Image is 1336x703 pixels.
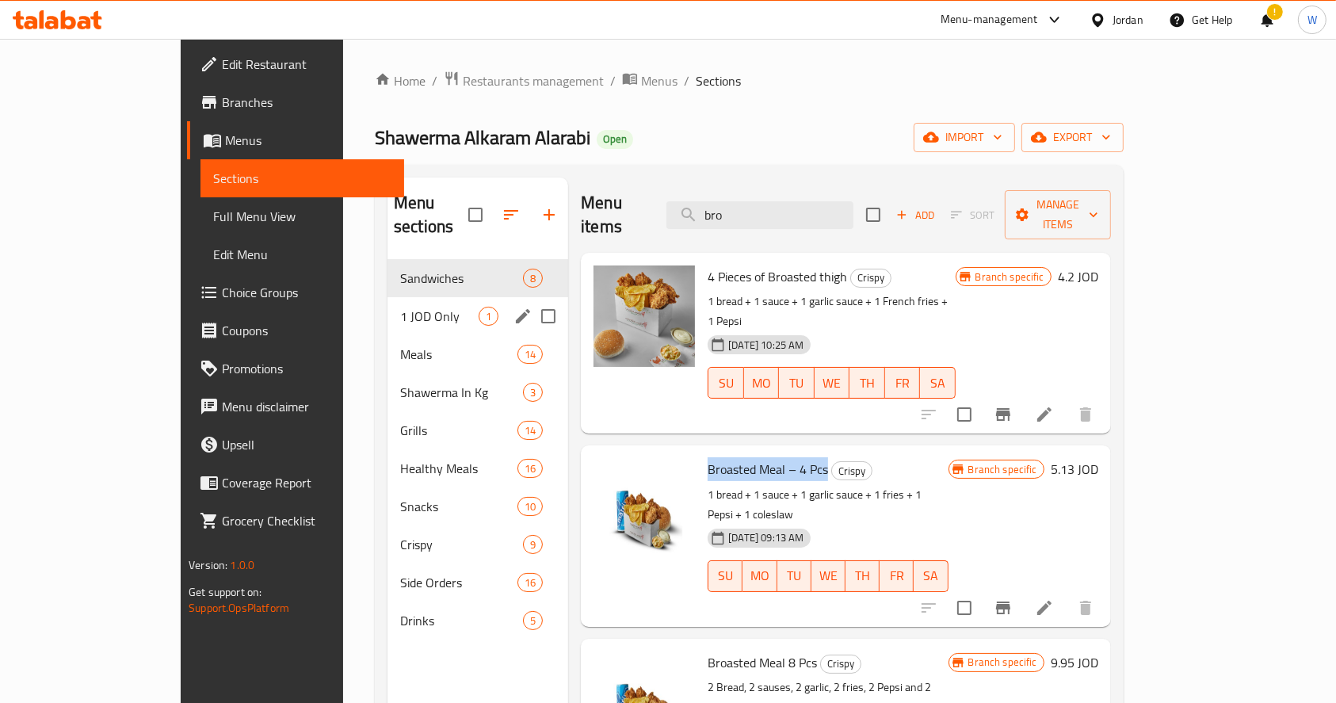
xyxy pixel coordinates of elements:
button: SU [708,367,743,399]
span: WE [818,564,839,587]
button: TU [777,560,811,592]
span: Sections [213,169,391,188]
span: Full Menu View [213,207,391,226]
p: 1 bread + 1 sauce + 1 garlic sauce + 1 fries + 1 Pepsi + 1 coleslaw [708,485,948,525]
span: MO [749,564,770,587]
a: Coverage Report [187,464,404,502]
span: 14 [518,423,542,438]
span: 8 [524,271,542,286]
div: Sandwiches8 [387,259,568,297]
span: SU [715,564,736,587]
button: TH [849,367,884,399]
div: Crispy [850,269,891,288]
div: items [517,421,543,440]
a: Support.OpsPlatform [189,598,289,618]
span: 1 JOD Only [400,307,479,326]
span: Shawerma Alkaram Alarabi [375,120,590,155]
div: 1 JOD Only1edit [387,297,568,335]
a: Sections [200,159,404,197]
div: items [523,611,543,630]
span: MO [750,372,773,395]
span: W [1307,11,1317,29]
span: WE [821,372,843,395]
span: SU [715,372,737,395]
button: WE [811,560,845,592]
img: 4 Pieces of Broasted thigh [594,266,695,367]
span: Add item [890,203,941,227]
div: items [523,383,543,402]
span: 16 [518,461,542,476]
div: Drinks [400,611,523,630]
span: Menus [641,71,678,90]
li: / [684,71,689,90]
span: export [1034,128,1111,147]
div: Healthy Meals16 [387,449,568,487]
div: Grills14 [387,411,568,449]
span: Edit Menu [213,245,391,264]
div: Open [597,130,633,149]
button: Branch-specific-item [984,395,1022,434]
a: Menus [187,121,404,159]
a: Promotions [187,350,404,388]
h2: Menu items [581,191,647,239]
button: WE [815,367,849,399]
div: Crispy9 [387,525,568,564]
span: [DATE] 10:25 AM [722,338,810,353]
span: Get support on: [189,582,261,602]
div: Side Orders [400,573,517,592]
span: FR [886,564,907,587]
button: Add section [530,196,568,234]
span: Branch specific [962,655,1044,670]
span: Healthy Meals [400,459,517,478]
h2: Menu sections [394,191,468,239]
span: [DATE] 09:13 AM [722,530,810,545]
span: Crispy [400,535,523,554]
button: Add [890,203,941,227]
span: 16 [518,575,542,590]
span: Branches [222,93,391,112]
div: items [517,497,543,516]
div: Shawerma In Kg [400,383,523,402]
span: SA [926,372,949,395]
div: Menu-management [941,10,1038,29]
span: Promotions [222,359,391,378]
span: Broasted Meal – 4 Pcs [708,457,828,481]
span: TH [856,372,878,395]
div: Drinks5 [387,602,568,640]
span: Crispy [851,269,891,287]
div: Shawerma In Kg3 [387,373,568,411]
nav: breadcrumb [375,71,1124,91]
div: Snacks10 [387,487,568,525]
span: Select to update [948,398,981,431]
button: FR [885,367,920,399]
span: Open [597,132,633,146]
a: Edit Menu [200,235,404,273]
button: edit [511,304,535,328]
span: Sections [696,71,741,90]
nav: Menu sections [387,253,568,646]
span: Grills [400,421,517,440]
a: Grocery Checklist [187,502,404,540]
span: Manage items [1017,195,1098,235]
span: Choice Groups [222,283,391,302]
span: 3 [524,385,542,400]
button: MO [744,367,779,399]
span: Grocery Checklist [222,511,391,530]
button: SA [920,367,955,399]
span: Branch specific [962,462,1044,477]
span: Coupons [222,321,391,340]
button: delete [1067,589,1105,627]
a: Menus [622,71,678,91]
img: Broasted Meal – 4 Pcs [594,458,695,560]
span: Snacks [400,497,517,516]
a: Edit menu item [1035,598,1054,617]
span: 14 [518,347,542,362]
span: Meals [400,345,517,364]
button: export [1021,123,1124,152]
span: Version: [189,555,227,575]
button: SU [708,560,742,592]
span: Sandwiches [400,269,523,288]
h6: 4.2 JOD [1058,266,1098,288]
span: Edit Restaurant [222,55,391,74]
